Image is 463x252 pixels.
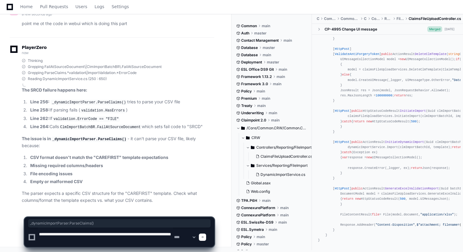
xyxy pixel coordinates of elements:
button: /Core/Common.CRW/Common.CRW.WebUI [236,123,307,133]
span: /Core/Common.CRW/Common.CRW.WebUI [247,126,307,131]
span: DeleteClmTemplate [415,52,446,56]
span: TPA.P6H [241,198,257,203]
span: new [366,156,372,159]
span: ClaimsFileUploadController.cs [409,16,461,21]
span: ConnexurePlatform [241,205,275,210]
span: Database [241,53,258,57]
span: master [263,45,275,50]
span: main [262,96,270,101]
span: GenerateExcelValidationReport [385,187,439,190]
svg: Directory [251,144,254,151]
li: If [28,115,214,122]
span: CRW [364,16,367,21]
span: CRW [251,135,260,140]
span: Pull Requests [40,5,68,8]
span: main [279,67,287,72]
code: ClmImportBatchBR.FailAtSourceDocument [59,124,142,130]
span: HttpPost [335,47,349,50]
button: Controllers/Reporting/FileImport [246,143,316,152]
span: public [351,187,363,190]
span: Users [76,5,87,8]
span: main [257,89,265,94]
span: return [342,197,353,201]
code: validation.HasErrors [80,108,126,113]
span: HttpPost [335,140,349,144]
button: Web.config [244,187,309,196]
span: var [342,156,348,159]
strong: Missing required columns/headers [30,163,103,168]
span: Database [241,45,258,50]
button: Services/Reporting/FileImport [246,161,316,170]
span: ClaimsFileUploadController.cs [261,154,312,159]
span: Controllers [371,16,380,21]
button: DynamicImportService.cs [253,170,312,179]
span: main [273,82,281,86]
span: return [394,93,406,97]
span: Auth [241,31,249,36]
span: Premium [241,96,257,101]
span: Common [241,24,257,28]
p: The parser expects a specific CSV structure for the "CAREFIRST" template. Check what columns/form... [22,190,214,204]
span: DynamicImportService.cs [261,172,305,177]
span: Reporting [384,16,392,21]
button: Global.asax [244,179,309,187]
strong: The SRCD failure happens here: [22,87,87,92]
span: main [269,111,277,115]
span: master [267,60,279,65]
span: Grepping ParseClaims.*validation\|ImportValidation.*ErrorCode [28,70,137,75]
span: return [353,119,364,123]
span: HttpPost [335,187,349,190]
span: public [351,140,363,144]
div: CP-4995 Change UI message [325,27,377,31]
span: Merged [427,26,442,32]
span: Thinking [28,58,43,63]
span: Framework 3.0 [241,82,268,86]
svg: Directory [251,162,254,169]
span: _dynamicImportParser.ParseClaims() [30,221,209,226]
strong: Line 258: [30,107,50,112]
span: Home [20,5,33,8]
span: Contact Management [241,38,279,43]
li: If parsing fails ( ) [28,107,214,114]
span: Global.asax [251,181,271,186]
span: main [277,74,285,79]
span: 500 [400,197,405,201]
span: Framework 1.13.2 [241,74,272,79]
span: Policy [241,89,252,94]
strong: File encoding issues [30,171,73,176]
span: main [257,103,266,108]
span: Underwriting [241,111,264,115]
span: catch [342,119,351,123]
span: public [351,109,363,113]
span: 100000000 [376,93,392,97]
div: [DATE] [445,27,455,31]
strong: Line 264: [30,124,50,129]
li: Calls which sets fail code to "SRCD" [28,123,214,131]
strong: Line 262: [30,116,50,121]
code: _dynamicImportParser.ParseClaims() [51,100,127,105]
span: ValidateAntiForgeryToken [335,52,379,56]
span: string [448,52,459,56]
span: return [411,166,422,170]
span: Grepping FailAtSourceDocument\|ClmImportBatchBR\.FailAtSourceDocument [28,64,162,69]
code: _dynamicImportParser.ParseClaims() [51,137,128,142]
span: ESL Office DS9 Git [241,67,274,72]
span: Treaty [241,103,252,108]
span: InitiateImport [400,109,426,113]
span: Common.CRW.WebUI [341,16,359,21]
strong: Line 256: [30,99,50,104]
svg: Directory [241,124,245,132]
code: validation.ErrorCode == "FILE" [52,116,120,122]
strong: The issue is in [22,136,128,141]
span: Controllers/Reporting/FileImport [256,145,312,150]
span: Web.config [251,189,270,194]
span: Services/Reporting/FileImport [256,163,308,168]
span: new [366,119,372,123]
svg: Directory [246,134,250,141]
span: InitiateDynamicImport [385,140,424,144]
span: master [254,31,267,36]
span: Deployment [241,60,262,65]
p: point me ot the code in webui which is doing this part [22,20,214,27]
span: if [456,57,459,61]
span: Settings [112,5,129,8]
